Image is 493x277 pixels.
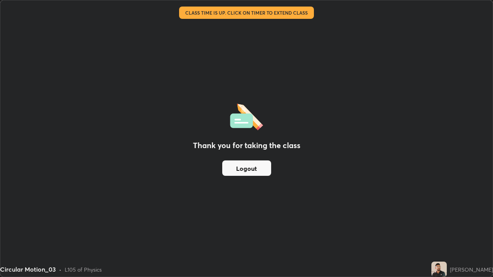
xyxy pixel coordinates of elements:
div: L105 of Physics [65,265,102,274]
button: Logout [222,160,271,176]
img: offlineFeedback.1438e8b3.svg [230,101,263,130]
img: 5053460a6f39493ea28443445799e426.jpg [431,262,447,277]
h2: Thank you for taking the class [193,140,300,151]
div: • [59,265,62,274]
div: [PERSON_NAME] [450,265,493,274]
